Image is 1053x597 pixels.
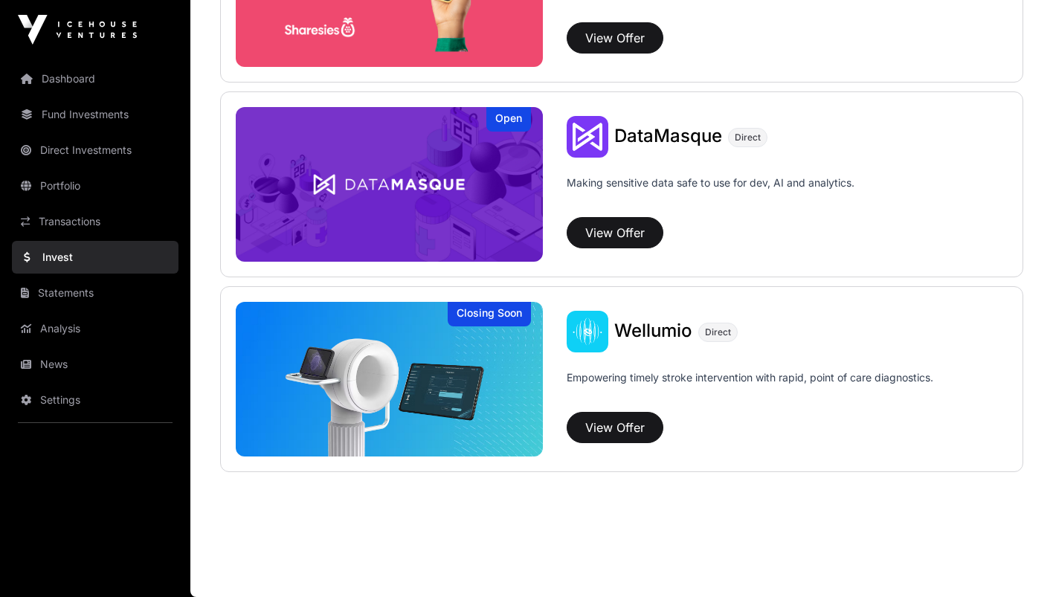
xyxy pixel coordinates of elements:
[12,205,178,238] a: Transactions
[614,125,722,146] span: DataMasque
[567,370,933,406] p: Empowering timely stroke intervention with rapid, point of care diagnostics.
[236,107,543,262] img: DataMasque
[236,302,543,456] img: Wellumio
[567,217,663,248] button: View Offer
[979,526,1053,597] iframe: Chat Widget
[567,311,608,352] img: Wellumio
[567,175,854,211] p: Making sensitive data safe to use for dev, AI and analytics.
[12,134,178,167] a: Direct Investments
[12,384,178,416] a: Settings
[448,302,531,326] div: Closing Soon
[236,107,543,262] a: DataMasqueOpen
[705,326,731,338] span: Direct
[12,348,178,381] a: News
[18,15,137,45] img: Icehouse Ventures Logo
[12,62,178,95] a: Dashboard
[567,412,663,443] button: View Offer
[12,241,178,274] a: Invest
[614,127,722,146] a: DataMasque
[12,277,178,309] a: Statements
[567,116,608,158] img: DataMasque
[486,107,531,132] div: Open
[12,98,178,131] a: Fund Investments
[614,320,692,341] span: Wellumio
[567,22,663,54] button: View Offer
[12,170,178,202] a: Portfolio
[735,132,761,143] span: Direct
[614,322,692,341] a: Wellumio
[236,302,543,456] a: WellumioClosing Soon
[12,312,178,345] a: Analysis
